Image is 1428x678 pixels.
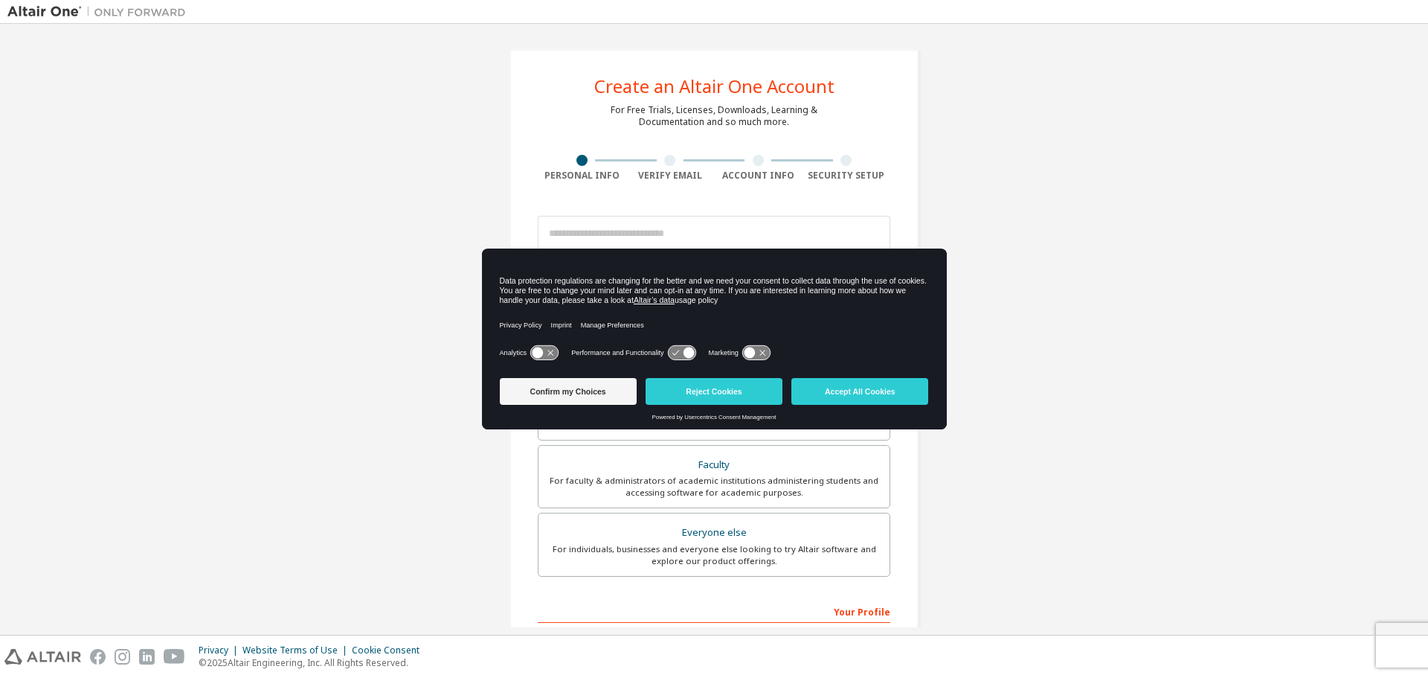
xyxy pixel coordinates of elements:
div: Account Info [714,170,803,182]
img: facebook.svg [90,649,106,665]
div: Everyone else [547,522,881,543]
div: Create an Altair One Account [594,77,834,95]
div: Security Setup [803,170,891,182]
div: Website Terms of Use [242,645,352,656]
div: Verify Email [626,170,715,182]
img: youtube.svg [164,649,185,665]
img: altair_logo.svg [4,649,81,665]
div: Your Profile [538,599,890,623]
p: © 2025 Altair Engineering, Inc. All Rights Reserved. [199,656,428,669]
div: For faculty & administrators of academic institutions administering students and accessing softwa... [547,475,881,499]
div: Privacy [199,645,242,656]
img: linkedin.svg [139,649,155,665]
div: Cookie Consent [352,645,428,656]
div: For Free Trials, Licenses, Downloads, Learning & Documentation and so much more. [611,104,817,128]
div: Personal Info [538,170,626,182]
img: Altair One [7,4,193,19]
div: Faculty [547,455,881,476]
div: For individuals, businesses and everyone else looking to try Altair software and explore our prod... [547,543,881,567]
img: instagram.svg [115,649,130,665]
